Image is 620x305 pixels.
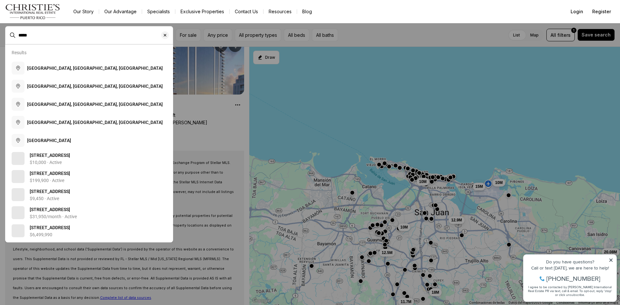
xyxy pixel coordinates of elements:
button: [GEOGRAPHIC_DATA], [GEOGRAPHIC_DATA], [GEOGRAPHIC_DATA] [9,77,169,95]
p: $9,450 · Active [30,196,59,201]
span: [STREET_ADDRESS] [30,171,70,176]
div: Do you have questions? [7,15,93,19]
span: [GEOGRAPHIC_DATA], [GEOGRAPHIC_DATA], [GEOGRAPHIC_DATA] [27,84,163,89]
a: Blog [297,7,317,16]
span: [STREET_ADDRESS] [30,153,70,158]
div: Call or text [DATE], we are here to help! [7,21,93,25]
button: [GEOGRAPHIC_DATA], [GEOGRAPHIC_DATA], [GEOGRAPHIC_DATA] [9,113,169,131]
p: Results [12,50,26,55]
p: $10,000 · Active [30,160,62,165]
span: Login [571,9,583,14]
button: Login [567,5,587,18]
a: Resources [263,7,297,16]
button: [GEOGRAPHIC_DATA], [GEOGRAPHIC_DATA], [GEOGRAPHIC_DATA] [9,95,169,113]
button: Clear search input [161,26,173,44]
button: [GEOGRAPHIC_DATA] [9,131,169,149]
span: [GEOGRAPHIC_DATA], [GEOGRAPHIC_DATA], [GEOGRAPHIC_DATA] [27,66,163,71]
a: View details: 6648 CHERRY POCKET RD [9,168,169,186]
a: View details: 1254 POCO TER [9,149,169,168]
a: Specialists [142,7,175,16]
span: [GEOGRAPHIC_DATA], [GEOGRAPHIC_DATA], [GEOGRAPHIC_DATA] [27,102,163,107]
span: [GEOGRAPHIC_DATA], [GEOGRAPHIC_DATA], [GEOGRAPHIC_DATA] [27,120,163,125]
button: Contact Us [230,7,263,16]
p: $199,900 · Active [30,178,64,183]
a: Exclusive Properties [175,7,229,16]
a: View details: 4951 POCATELLA AVE [9,222,169,240]
span: [STREET_ADDRESS] [30,225,70,230]
span: [STREET_ADDRESS] [30,189,70,194]
span: [PHONE_NUMBER] [26,30,80,37]
button: Register [588,5,615,18]
span: I agree to be contacted by [PERSON_NAME] International Real Estate PR via text, call & email. To ... [8,40,92,52]
span: Register [592,9,611,14]
img: logo [5,4,60,19]
a: Our Story [68,7,99,16]
a: View details: 10424 POCKET LN [9,204,169,222]
a: View details: 3224 N POCATELLO RD [9,186,169,204]
p: $6,499,990 [30,232,52,237]
button: [GEOGRAPHIC_DATA], [GEOGRAPHIC_DATA], [GEOGRAPHIC_DATA] [9,59,169,77]
span: [STREET_ADDRESS] [30,207,70,212]
span: [GEOGRAPHIC_DATA] [27,138,71,143]
a: Our Advantage [99,7,142,16]
p: $31,950/month · Active [30,214,77,219]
